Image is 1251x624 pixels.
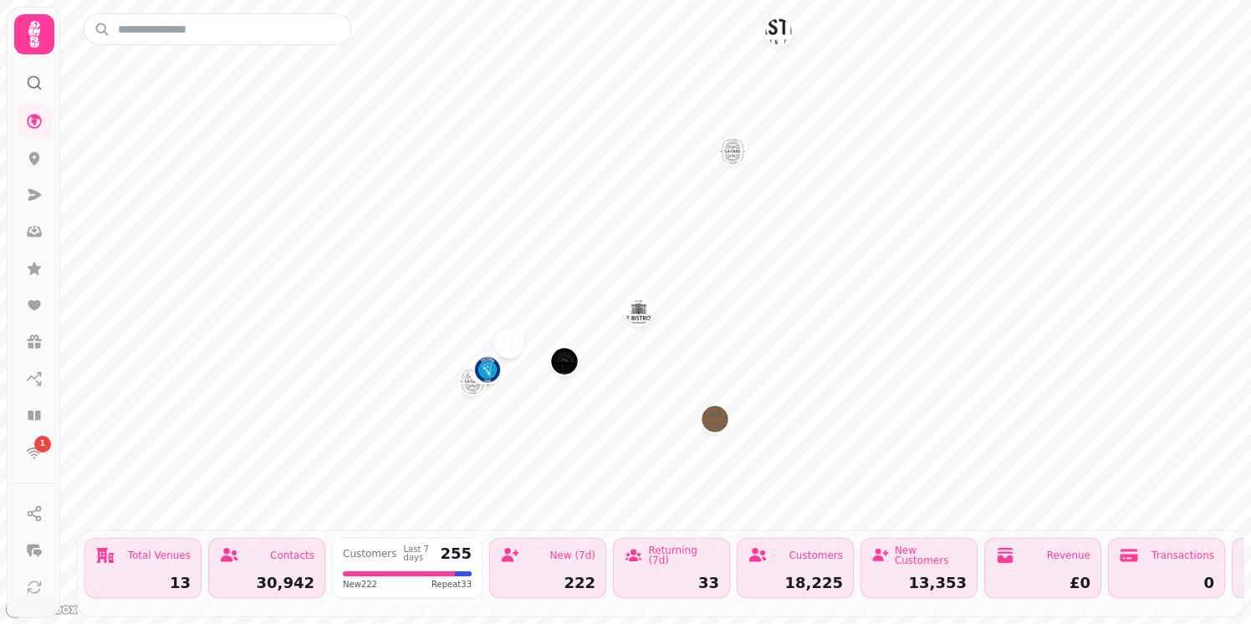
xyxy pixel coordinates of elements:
div: Map marker [472,355,499,386]
div: Map marker [496,330,523,362]
a: Mapbox logo [5,600,79,619]
div: 222 [500,575,595,591]
button: Pizzeria 1926 [474,356,501,383]
a: 1 [18,436,51,469]
button: Southpour Gastropub [702,406,728,432]
div: 255 [440,546,472,561]
div: Customers [343,549,397,559]
div: Contacts [270,550,314,560]
button: Mia Dalry Road [470,356,497,383]
button: Pomo Pizzaria [496,330,523,357]
button: La Casa Leith Walk [719,138,746,165]
button: L’Artigiano [551,348,578,375]
div: New Customers [895,545,967,565]
div: 0 [1119,575,1214,591]
div: Map marker [459,368,486,400]
div: 18,225 [748,575,843,591]
div: Map marker [719,138,746,170]
button: Kuzina [472,355,499,381]
span: New 222 [343,578,377,591]
div: Returning (7d) [648,545,719,565]
button: La Casa Dalry Road [459,368,486,395]
div: Transactions [1151,550,1214,560]
div: Map marker [702,406,728,437]
div: Revenue [1047,550,1090,560]
div: Last 7 days [404,545,434,562]
span: Repeat 33 [431,578,472,591]
div: 33 [624,575,719,591]
div: Total Venues [128,550,191,560]
span: 1 [40,438,45,450]
div: Customers [789,550,843,560]
div: Map marker [474,356,501,388]
div: 13 [95,575,191,591]
div: Map marker [551,348,578,380]
div: New (7d) [549,550,595,560]
div: £0 [995,575,1090,591]
div: 13,353 [871,575,967,591]
div: Map marker [625,299,652,330]
div: Map marker [470,356,497,388]
button: Le Bistrot [625,299,652,325]
div: 30,942 [219,575,314,591]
